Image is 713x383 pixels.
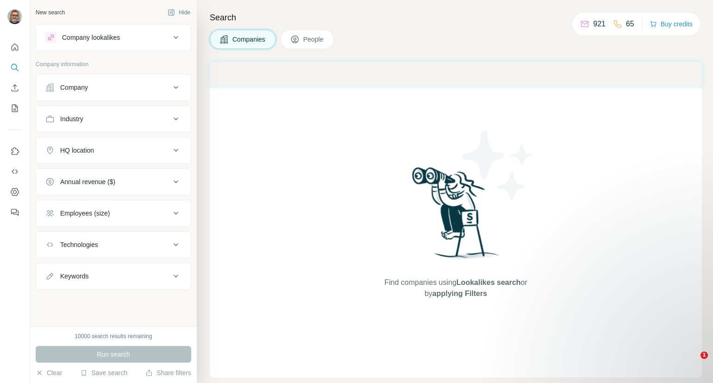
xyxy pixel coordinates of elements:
[700,352,708,359] span: 1
[7,143,22,160] button: Use Surfe on LinkedIn
[7,100,22,117] button: My lists
[60,177,115,186] div: Annual revenue ($)
[36,139,191,161] button: HQ location
[36,60,191,68] p: Company information
[432,290,487,297] span: applying Filters
[593,19,606,30] p: 921
[36,8,65,17] div: New search
[382,277,530,299] span: Find companies using or by
[36,265,191,287] button: Keywords
[80,368,127,377] button: Save search
[457,278,521,286] span: Lookalikes search
[303,35,325,44] span: People
[626,19,634,30] p: 65
[650,18,693,31] button: Buy credits
[75,332,152,340] div: 10000 search results remaining
[60,83,88,92] div: Company
[62,33,120,42] div: Company lookalikes
[60,272,88,281] div: Keywords
[60,240,98,249] div: Technologies
[36,26,191,49] button: Company lookalikes
[232,35,266,44] span: Companies
[7,59,22,76] button: Search
[7,39,22,56] button: Quick start
[145,368,191,377] button: Share filters
[7,184,22,200] button: Dashboard
[36,234,191,256] button: Technologies
[7,204,22,221] button: Feedback
[60,146,94,155] div: HQ location
[36,171,191,193] button: Annual revenue ($)
[36,108,191,130] button: Industry
[36,368,62,377] button: Clear
[7,163,22,180] button: Use Surfe API
[36,202,191,224] button: Employees (size)
[408,165,504,268] img: Surfe Illustration - Woman searching with binoculars
[161,6,197,19] button: Hide
[682,352,704,374] iframe: Intercom live chat
[60,209,110,218] div: Employees (size)
[210,62,702,86] iframe: Banner
[36,76,191,99] button: Company
[7,9,22,24] img: Avatar
[456,124,539,207] img: Surfe Illustration - Stars
[60,114,83,124] div: Industry
[210,11,702,24] h4: Search
[7,80,22,96] button: Enrich CSV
